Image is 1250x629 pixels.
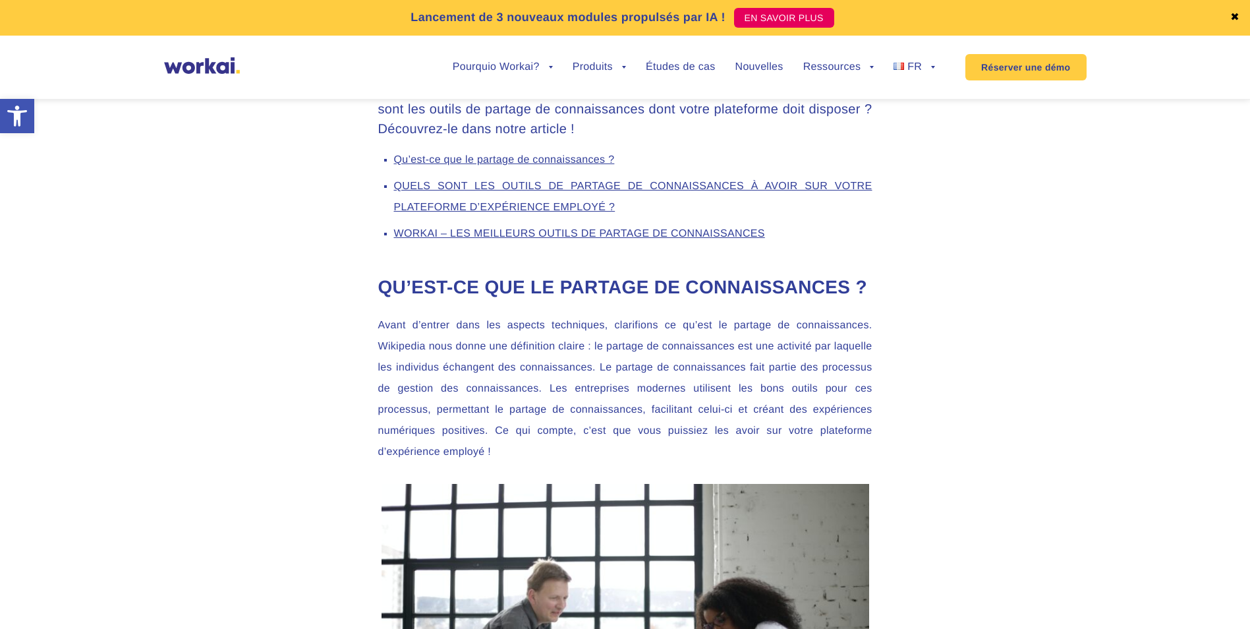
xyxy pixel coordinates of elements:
a: EN SAVOIR PLUS [734,8,834,28]
a: ✖ [1230,13,1239,23]
p: Lancement de 3 nouveaux modules propulsés par IA ! [411,9,725,26]
h2: Qu’est-ce que le partage de connaissances ? [378,275,872,300]
a: WORKAI – LES MEILLEURS OUTILS DE PARTAGE DE CONNAISSANCES [394,228,765,239]
span: FR [907,61,922,73]
a: Produits [573,62,626,73]
a: QUELS SONT LES OUTILS DE PARTAGE DE CONNAISSANCES À AVOIR SUR VOTRE PLATEFORME D’EXPÉRIENCE EMPLO... [394,181,872,213]
a: Ressources [803,62,874,73]
a: Études de cas [646,62,716,73]
a: Nouvelles [735,62,783,73]
a: Pourquio Workai? [453,62,553,73]
p: Avant d’entrer dans les aspects techniques, clarifions ce qu’est le partage de connaissances. Wik... [378,315,872,463]
a: Réserver une démo [965,54,1086,80]
a: FR [894,62,935,73]
a: Qu’est-ce que le partage de connaissances ? [394,154,615,165]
